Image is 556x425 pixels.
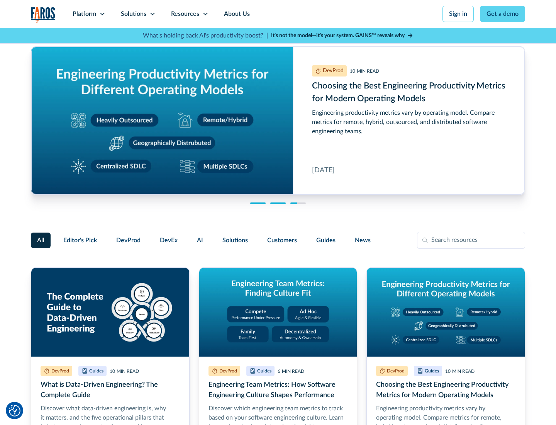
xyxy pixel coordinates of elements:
[367,268,525,357] img: Graphic titled 'Engineering productivity metrics for different operating models' showing five mod...
[9,405,20,416] button: Cookie Settings
[31,232,525,249] form: Filter Form
[271,32,413,40] a: It’s not the model—it’s your system. GAINS™ reveals why
[143,31,268,40] p: What's holding back AI's productivity boost? |
[9,405,20,416] img: Revisit consent button
[442,6,474,22] a: Sign in
[480,6,525,22] a: Get a demo
[316,236,336,245] span: Guides
[37,236,44,245] span: All
[31,7,56,23] a: home
[31,268,189,357] img: Graphic titled 'The Complete Guide to Data-Driven Engineering' showing five pillars around a cent...
[121,9,146,19] div: Solutions
[417,232,525,249] input: Search resources
[31,47,525,194] div: cms-link
[197,236,203,245] span: AI
[116,236,141,245] span: DevProd
[73,9,96,19] div: Platform
[160,236,178,245] span: DevEx
[355,236,371,245] span: News
[171,9,199,19] div: Resources
[31,7,56,23] img: Logo of the analytics and reporting company Faros.
[271,33,405,38] strong: It’s not the model—it’s your system. GAINS™ reveals why
[31,47,525,194] a: Choosing the Best Engineering Productivity Metrics for Modern Operating Models
[267,236,297,245] span: Customers
[63,236,97,245] span: Editor's Pick
[199,268,357,357] img: Graphic titled 'Engineering Team Metrics: Finding Culture Fit' with four cultural models: Compete...
[222,236,248,245] span: Solutions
